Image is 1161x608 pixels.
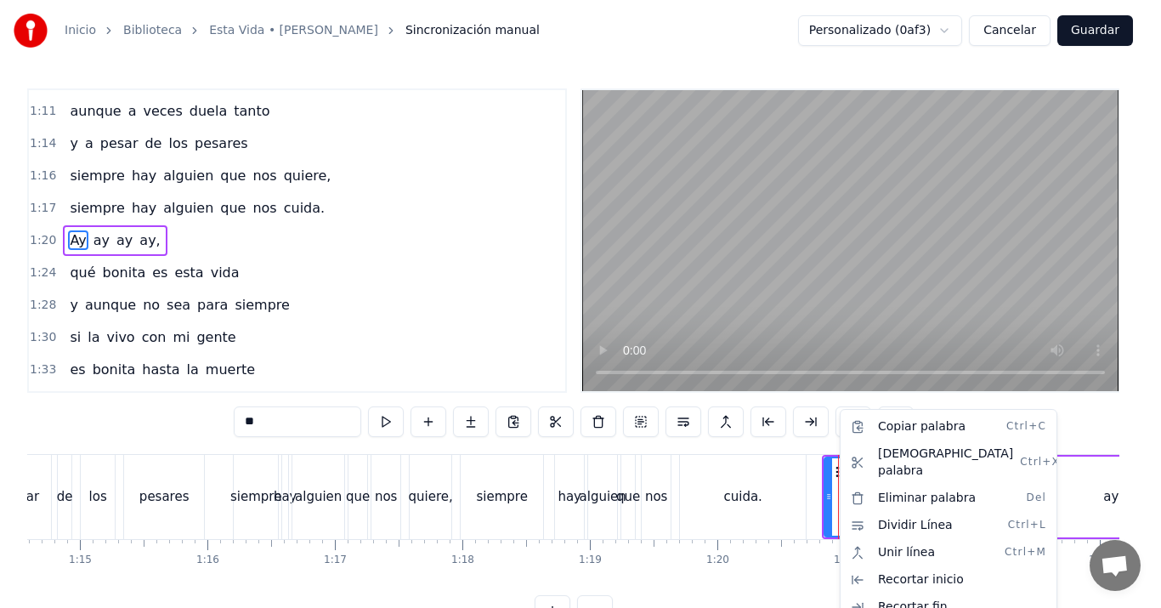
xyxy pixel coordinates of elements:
[844,566,1053,594] div: Recortar inicio
[1020,456,1060,469] span: Ctrl+X
[1026,492,1046,505] span: Del
[1005,546,1046,560] span: Ctrl+M
[844,413,1053,440] div: Copiar palabra
[844,539,1053,566] div: Unir línea
[844,512,1053,539] div: Dividir Línea
[844,485,1053,512] div: Eliminar palabra
[844,440,1053,485] div: [DEMOGRAPHIC_DATA] palabra
[1008,519,1046,532] span: Ctrl+L
[1006,420,1046,434] span: Ctrl+C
